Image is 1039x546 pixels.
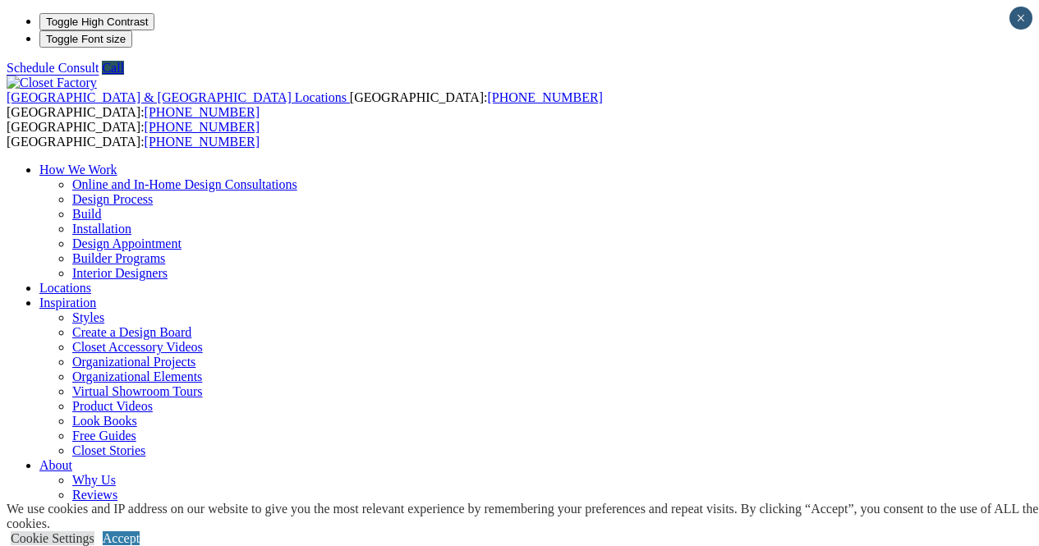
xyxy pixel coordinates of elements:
a: Free Guides [72,429,136,443]
img: Closet Factory [7,76,97,90]
a: Design Process [72,192,153,206]
span: [GEOGRAPHIC_DATA] & [GEOGRAPHIC_DATA] Locations [7,90,347,104]
a: Product Videos [72,399,153,413]
a: Online and In-Home Design Consultations [72,177,297,191]
a: Locations [39,281,91,295]
a: Design Appointment [72,236,182,250]
a: Organizational Elements [72,369,202,383]
a: [PHONE_NUMBER] [145,135,260,149]
a: Interior Designers [72,266,168,280]
div: We use cookies and IP address on our website to give you the most relevant experience by remember... [7,502,1039,531]
a: [PHONE_NUMBER] [145,105,260,119]
a: Virtual Showroom Tours [72,384,203,398]
button: Close [1009,7,1032,30]
a: Closet Stories [72,443,145,457]
a: How We Work [39,163,117,177]
a: Inspiration [39,296,96,310]
a: Styles [72,310,104,324]
a: Create a Design Board [72,325,191,339]
a: Closet Accessory Videos [72,340,203,354]
a: Cookie Settings [11,531,94,545]
a: Builder Programs [72,251,165,265]
a: Why Us [72,473,116,487]
a: [PHONE_NUMBER] [487,90,602,104]
a: About [39,458,72,472]
a: Installation [72,222,131,236]
a: Look Books [72,414,137,428]
a: [GEOGRAPHIC_DATA] & [GEOGRAPHIC_DATA] Locations [7,90,350,104]
span: Toggle Font size [46,33,126,45]
a: Organizational Projects [72,355,195,369]
a: Call [102,61,124,75]
button: Toggle High Contrast [39,13,154,30]
a: Accept [103,531,140,545]
a: [PHONE_NUMBER] [145,120,260,134]
button: Toggle Font size [39,30,132,48]
span: [GEOGRAPHIC_DATA]: [GEOGRAPHIC_DATA]: [7,120,260,149]
a: Build [72,207,102,221]
span: Toggle High Contrast [46,16,148,28]
a: Reviews [72,488,117,502]
span: [GEOGRAPHIC_DATA]: [GEOGRAPHIC_DATA]: [7,90,603,119]
a: Schedule Consult [7,61,99,75]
